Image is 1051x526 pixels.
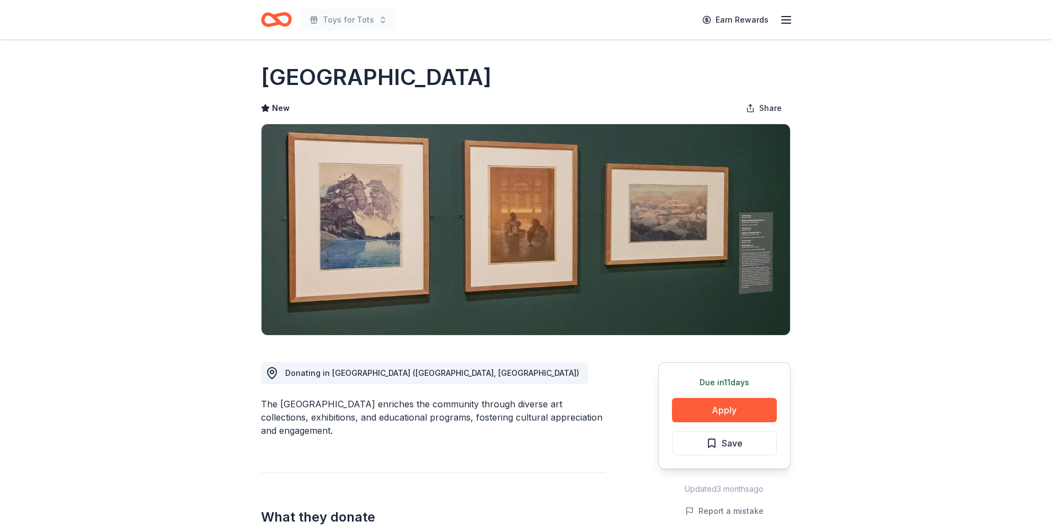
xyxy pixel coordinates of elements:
span: Toys for Tots [323,13,374,26]
span: New [272,102,290,115]
span: Share [759,102,782,115]
h2: What they donate [261,508,605,526]
button: Share [737,97,791,119]
a: Home [261,7,292,33]
h1: [GEOGRAPHIC_DATA] [261,62,492,93]
button: Save [672,431,777,455]
div: Updated 3 months ago [658,482,791,496]
button: Toys for Tots [301,9,396,31]
span: Donating in [GEOGRAPHIC_DATA] ([GEOGRAPHIC_DATA], [GEOGRAPHIC_DATA]) [285,368,579,378]
img: Image for Worcester Art Museum [262,124,790,335]
button: Apply [672,398,777,422]
div: Due in 11 days [672,376,777,389]
span: Save [722,436,743,450]
a: Earn Rewards [696,10,775,30]
div: The [GEOGRAPHIC_DATA] enriches the community through diverse art collections, exhibitions, and ed... [261,397,605,437]
button: Report a mistake [685,504,764,518]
